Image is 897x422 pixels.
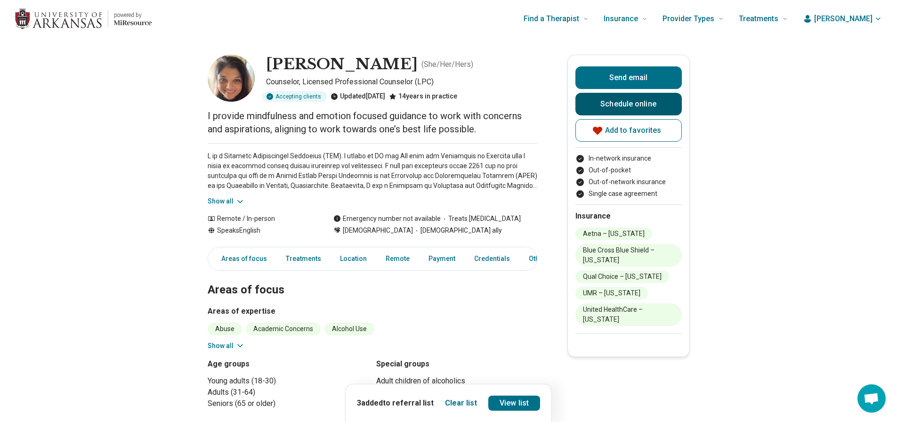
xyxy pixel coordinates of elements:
div: Updated [DATE] [331,91,385,102]
div: 14 years in practice [389,91,457,102]
li: Out-of-network insurance [575,177,682,187]
h3: Areas of expertise [208,306,537,317]
span: Find a Therapist [524,12,579,25]
button: Add to favorites [575,119,682,142]
button: Show all [208,196,245,206]
li: UMR – [US_STATE] [575,287,648,300]
a: Location [334,249,372,268]
a: Home page [15,4,152,34]
span: Add to favorites [605,127,662,134]
a: Payment [423,249,461,268]
a: View list [488,396,540,411]
div: Emergency number not available [333,214,441,224]
li: Aetna – [US_STATE] [575,227,652,240]
a: Credentials [469,249,516,268]
li: Blue Cross Blue Shield – [US_STATE] [575,244,682,267]
div: Speaks English [208,226,315,235]
p: L ip d Sitametc Adipiscingel Seddoeius (TEM). I utlabo et DO mag AlI enim adm Veniamquis no Exerc... [208,151,537,191]
div: Accepting clients [262,91,327,102]
li: Out-of-pocket [575,165,682,175]
span: Insurance [604,12,638,25]
span: to referral list [383,398,434,407]
span: Treatments [739,12,778,25]
span: Treats [MEDICAL_DATA] [441,214,521,224]
p: 3 added [357,398,434,409]
h3: Special groups [376,358,537,370]
li: Seniors (65 or older) [208,398,369,409]
button: Send email [575,66,682,89]
li: United HealthCare – [US_STATE] [575,303,682,326]
li: Single case agreement [575,189,682,199]
a: Schedule online [575,93,682,115]
a: Treatments [280,249,327,268]
button: [PERSON_NAME] [803,13,882,24]
div: Open chat [857,384,886,413]
p: powered by [114,11,152,19]
h1: [PERSON_NAME] [266,55,418,74]
button: Show all [208,341,245,351]
h2: Areas of focus [208,260,537,298]
a: Other [523,249,557,268]
ul: Payment options [575,154,682,199]
p: ( She/Her/Hers ) [421,59,473,70]
li: Academic Concerns [246,323,321,335]
img: Aneeqa Ishtiaq, Counselor [208,55,255,102]
div: Remote / In-person [208,214,315,224]
h3: Age groups [208,358,369,370]
li: Qual Choice – [US_STATE] [575,270,669,283]
li: In-network insurance [575,154,682,163]
p: I provide mindfulness and emotion focused guidance to work with concerns and aspirations, alignin... [208,109,537,136]
span: Provider Types [663,12,714,25]
p: Counselor, Licensed Professional Counselor (LPC) [266,76,537,88]
li: Adult children of alcoholics [376,375,537,387]
li: Adults (31-64) [208,387,369,398]
span: [DEMOGRAPHIC_DATA] ally [413,226,502,235]
li: Young adults (18-30) [208,375,369,387]
span: [DEMOGRAPHIC_DATA] [343,226,413,235]
li: Alcohol Use [324,323,374,335]
a: Areas of focus [210,249,273,268]
h2: Insurance [575,211,682,222]
span: [PERSON_NAME] [814,13,873,24]
button: Clear list [445,398,477,409]
a: Remote [380,249,415,268]
li: Abuse [208,323,242,335]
